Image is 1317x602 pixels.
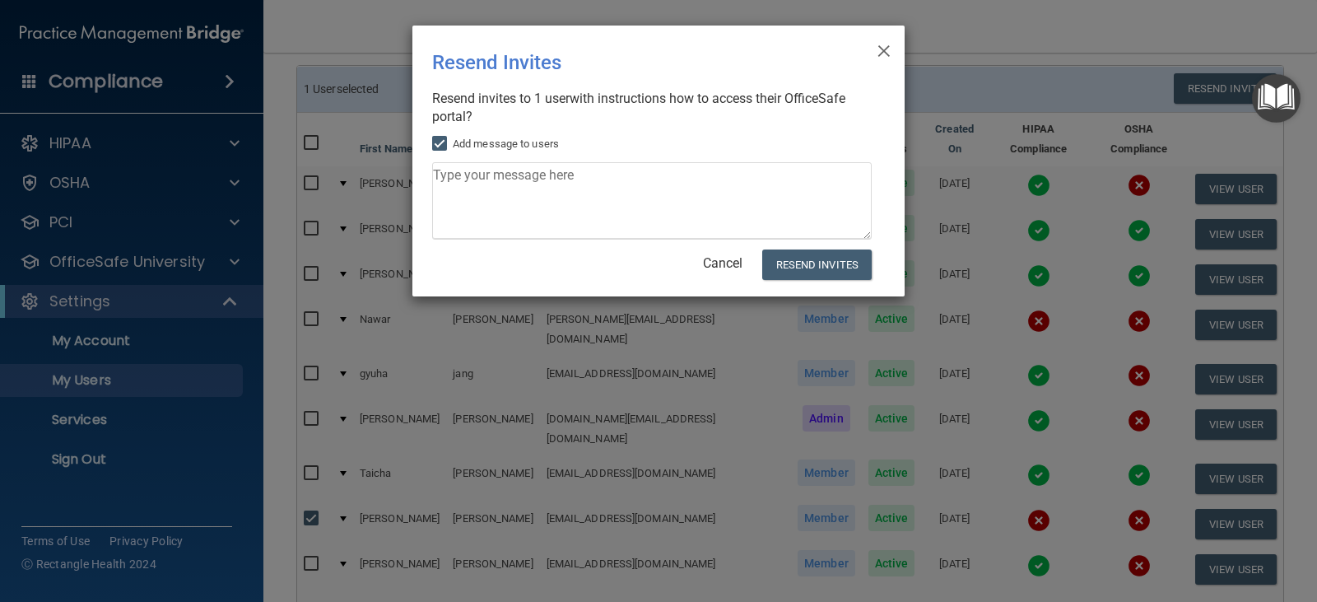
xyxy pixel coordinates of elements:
input: Add message to users [432,138,451,151]
span: × [877,32,891,65]
div: Resend Invites [432,39,817,86]
label: Add message to users [432,134,559,154]
div: Resend invites to 1 user with instructions how to access their OfficeSafe portal? [432,90,872,126]
button: Open Resource Center [1252,74,1301,123]
button: Resend Invites [762,250,872,280]
a: Cancel [703,255,742,271]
